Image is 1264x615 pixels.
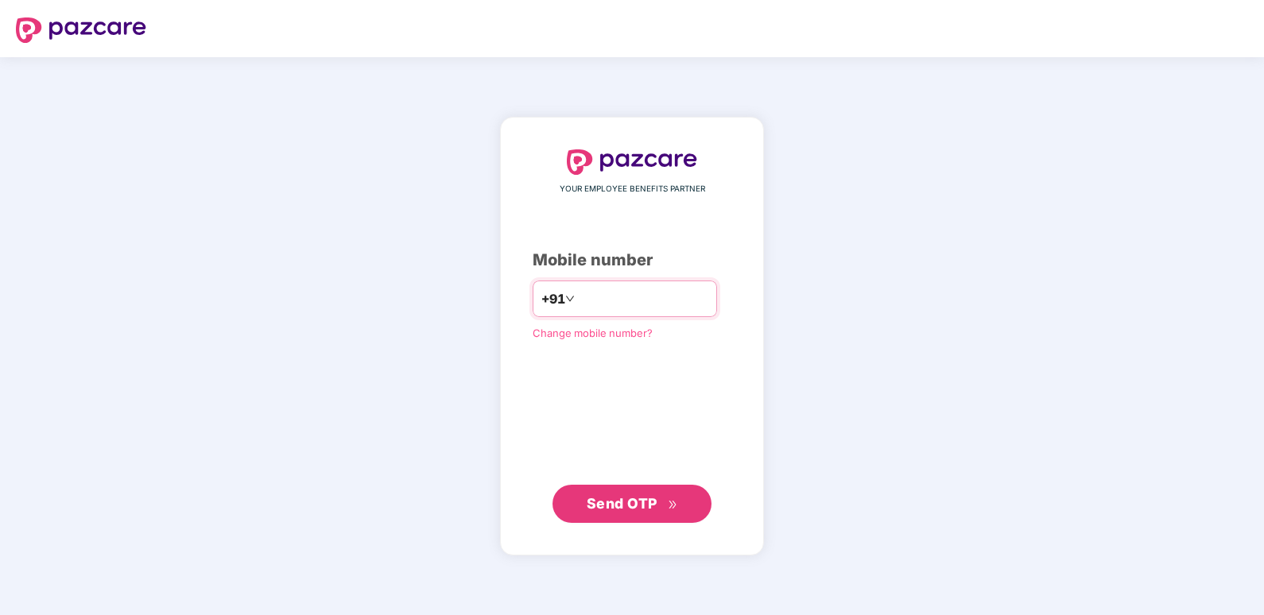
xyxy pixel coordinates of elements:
[587,495,657,512] span: Send OTP
[541,289,565,309] span: +91
[553,485,711,523] button: Send OTPdouble-right
[567,149,697,175] img: logo
[533,327,653,339] a: Change mobile number?
[533,248,731,273] div: Mobile number
[16,17,146,43] img: logo
[565,294,575,304] span: down
[560,183,705,195] span: YOUR EMPLOYEE BENEFITS PARTNER
[668,500,678,510] span: double-right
